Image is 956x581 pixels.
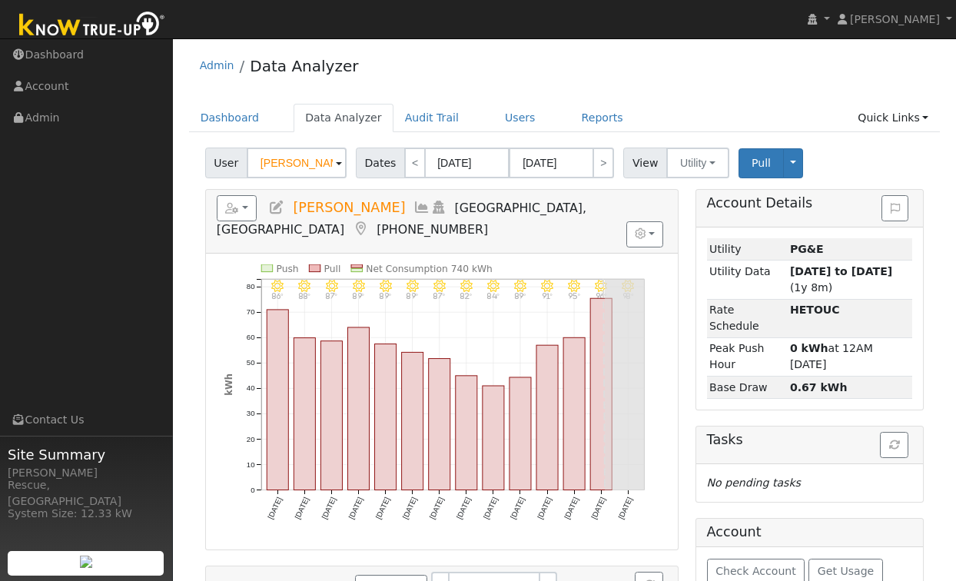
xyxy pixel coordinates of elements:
rect: onclick="" [456,376,477,490]
p: 82° [456,292,477,299]
span: [PHONE_NUMBER] [377,222,488,237]
text: 0 [251,486,254,494]
text: [DATE] [563,496,581,520]
i: 7/31 - Clear [353,280,365,292]
text: Push [276,264,298,274]
p: 89° [402,292,423,299]
a: Map [352,221,369,237]
text: 70 [247,307,255,316]
i: 8/08 - Clear [569,280,581,292]
a: Admin [200,59,234,71]
text: 10 [247,460,255,469]
rect: onclick="" [510,377,531,490]
rect: onclick="" [536,345,558,490]
a: Reports [570,104,635,132]
rect: onclick="" [564,337,586,490]
rect: onclick="" [294,338,315,490]
button: Pull [739,148,784,178]
a: Data Analyzer [250,57,358,75]
img: retrieve [80,556,92,568]
rect: onclick="" [429,359,450,490]
td: Rate Schedule [707,299,788,337]
i: 8/06 - Clear [514,280,526,292]
rect: onclick="" [402,352,423,490]
text: 20 [247,435,255,443]
text: [DATE] [536,496,553,520]
button: Utility [666,148,729,178]
p: 89° [510,292,531,299]
button: Issue History [881,195,908,221]
input: Select a User [247,148,347,178]
a: Quick Links [846,104,940,132]
text: [DATE] [374,496,392,520]
p: 88° [294,292,315,299]
h5: Account Details [707,195,913,211]
p: 87° [320,292,342,299]
rect: onclick="" [375,344,397,490]
a: Users [493,104,547,132]
rect: onclick="" [320,341,342,490]
td: Peak Push Hour [707,337,788,376]
td: Utility [707,238,788,261]
text: [DATE] [482,496,500,520]
span: Pull [752,157,771,169]
text: [DATE] [590,496,608,520]
text: [DATE] [293,496,310,520]
span: User [205,148,247,178]
span: Site Summary [8,444,164,465]
text: 60 [247,333,255,341]
p: 87° [429,292,450,299]
a: Dashboard [189,104,271,132]
p: 84° [483,292,504,299]
text: [DATE] [455,496,473,520]
i: No pending tasks [707,476,801,489]
text: [DATE] [320,496,337,520]
a: Login As (last 08/11/2025 10:37:06 AM) [430,200,447,215]
rect: onclick="" [347,327,369,490]
i: 8/03 - Clear [433,280,446,292]
span: [PERSON_NAME] [850,13,940,25]
i: 8/01 - Clear [380,280,392,292]
span: Check Account [715,565,796,577]
a: Edit User (35099) [268,200,285,215]
a: Data Analyzer [294,104,393,132]
i: 8/09 - Clear [596,280,608,292]
span: [GEOGRAPHIC_DATA], [GEOGRAPHIC_DATA] [217,201,586,237]
i: 7/28 - Clear [271,280,284,292]
i: 8/07 - Clear [542,280,554,292]
strong: [DATE] to [DATE] [790,265,892,277]
i: 8/02 - Clear [407,280,419,292]
h5: Tasks [707,432,913,448]
i: 8/05 - Clear [487,280,500,292]
span: Get Usage [818,565,874,577]
a: Multi-Series Graph [413,200,430,215]
td: Utility Data [707,261,788,299]
text: [DATE] [428,496,446,520]
p: 91° [536,292,558,299]
img: Know True-Up [12,8,173,43]
p: 89° [347,292,369,299]
rect: onclick="" [591,298,612,490]
text: 40 [247,384,255,393]
div: [PERSON_NAME] [8,465,164,481]
span: Dates [356,148,405,178]
text: 30 [247,410,255,418]
div: Rescue, [GEOGRAPHIC_DATA] [8,477,164,510]
text: [DATE] [347,496,364,520]
p: 96° [591,292,612,299]
div: System Size: 12.33 kW [8,506,164,522]
p: 86° [267,292,288,299]
h5: Account [707,524,762,539]
a: Audit Trail [393,104,470,132]
span: (1y 8m) [790,265,892,294]
span: View [623,148,667,178]
a: < [404,148,426,178]
a: > [593,148,614,178]
i: 7/30 - Clear [326,280,338,292]
strong: ID: 17155690, authorized: 08/08/25 [790,243,824,255]
rect: onclick="" [267,310,288,490]
text: 80 [247,282,255,290]
button: Refresh [880,432,908,458]
p: 95° [564,292,586,299]
i: 7/29 - Clear [298,280,310,292]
